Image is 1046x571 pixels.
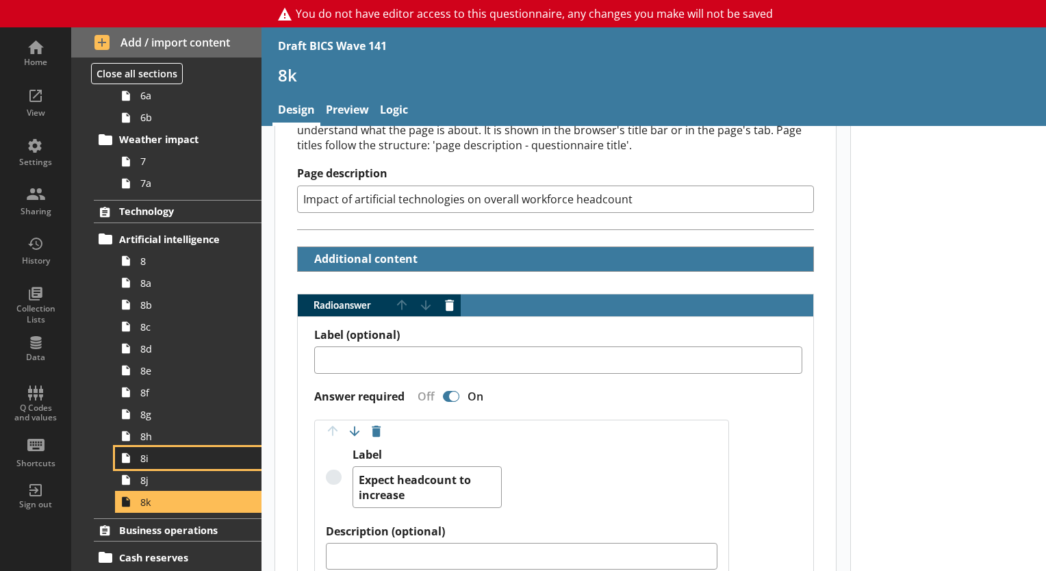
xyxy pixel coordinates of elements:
button: Additional content [303,247,420,271]
a: 8a [115,272,261,294]
a: Logic [374,97,413,126]
a: 8 [115,250,261,272]
div: Draft BICS Wave 141 [278,38,387,53]
button: Delete answer [439,294,461,316]
a: Weather impact [94,129,261,151]
span: 8i [140,452,243,465]
a: Cash reserves [94,546,261,568]
label: Page description [297,166,814,181]
div: Sign out [12,499,60,510]
div: Data [12,352,60,363]
div: Settings [12,157,60,168]
a: 8h [115,425,261,447]
span: Technology [119,205,238,218]
div: Shortcuts [12,458,60,469]
span: 8a [140,277,243,290]
label: Description (optional) [326,524,717,539]
a: Business operations [94,518,261,542]
span: 7a [140,177,243,190]
li: Weather impact77a [100,129,261,194]
a: 8g [115,403,261,425]
label: Label [353,448,502,462]
div: The page title is the first thing read by screen readers and helps users of assistive technology ... [297,107,814,153]
span: 8k [140,496,243,509]
span: 8f [140,386,243,399]
span: 7 [140,155,243,168]
div: Home [12,57,60,68]
a: 7a [115,173,261,194]
button: Move option down [344,420,366,442]
div: Q Codes and values [12,403,60,423]
textarea: Expect headcount to increase [353,466,502,508]
a: Technology [94,200,261,223]
a: 7 [115,151,261,173]
div: Collection Lists [12,303,60,325]
li: TechnologyArtificial intelligence88a8b8c8d8e8f8g8h8i8j8k [71,200,261,513]
a: 6a [115,85,261,107]
div: View [12,107,60,118]
button: Close all sections [91,63,183,84]
span: 8j [140,474,243,487]
a: 8d [115,338,261,359]
button: Delete option [366,420,387,442]
button: Add / import content [71,27,261,58]
span: Radio answer [298,301,391,310]
span: Business operations [119,524,238,537]
span: Add / import content [94,35,239,50]
span: 6a [140,89,243,102]
div: On [462,389,494,404]
span: 8h [140,430,243,443]
div: Sharing [12,206,60,217]
a: 8k [115,491,261,513]
span: 8g [140,408,243,421]
a: Artificial intelligence [94,228,261,250]
span: 8c [140,320,243,333]
span: 8b [140,299,243,312]
li: Artificial intelligence88a8b8c8d8e8f8g8h8i8j8k [100,228,261,513]
a: 8j [115,469,261,491]
a: 8i [115,447,261,469]
a: 8b [115,294,261,316]
a: Preview [320,97,374,126]
a: 6b [115,107,261,129]
div: Off [407,389,440,404]
span: 6b [140,111,243,124]
span: 8d [140,342,243,355]
a: 8c [115,316,261,338]
span: 8 [140,255,243,268]
label: Label (optional) [314,328,802,342]
span: Weather impact [119,133,238,146]
span: Cash reserves [119,551,238,564]
span: 8e [140,364,243,377]
label: Answer required [314,390,405,404]
a: Design [272,97,320,126]
span: Artificial intelligence [119,233,238,246]
div: History [12,255,60,266]
h1: 8k [278,64,1030,86]
a: 8e [115,359,261,381]
a: 8f [115,381,261,403]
